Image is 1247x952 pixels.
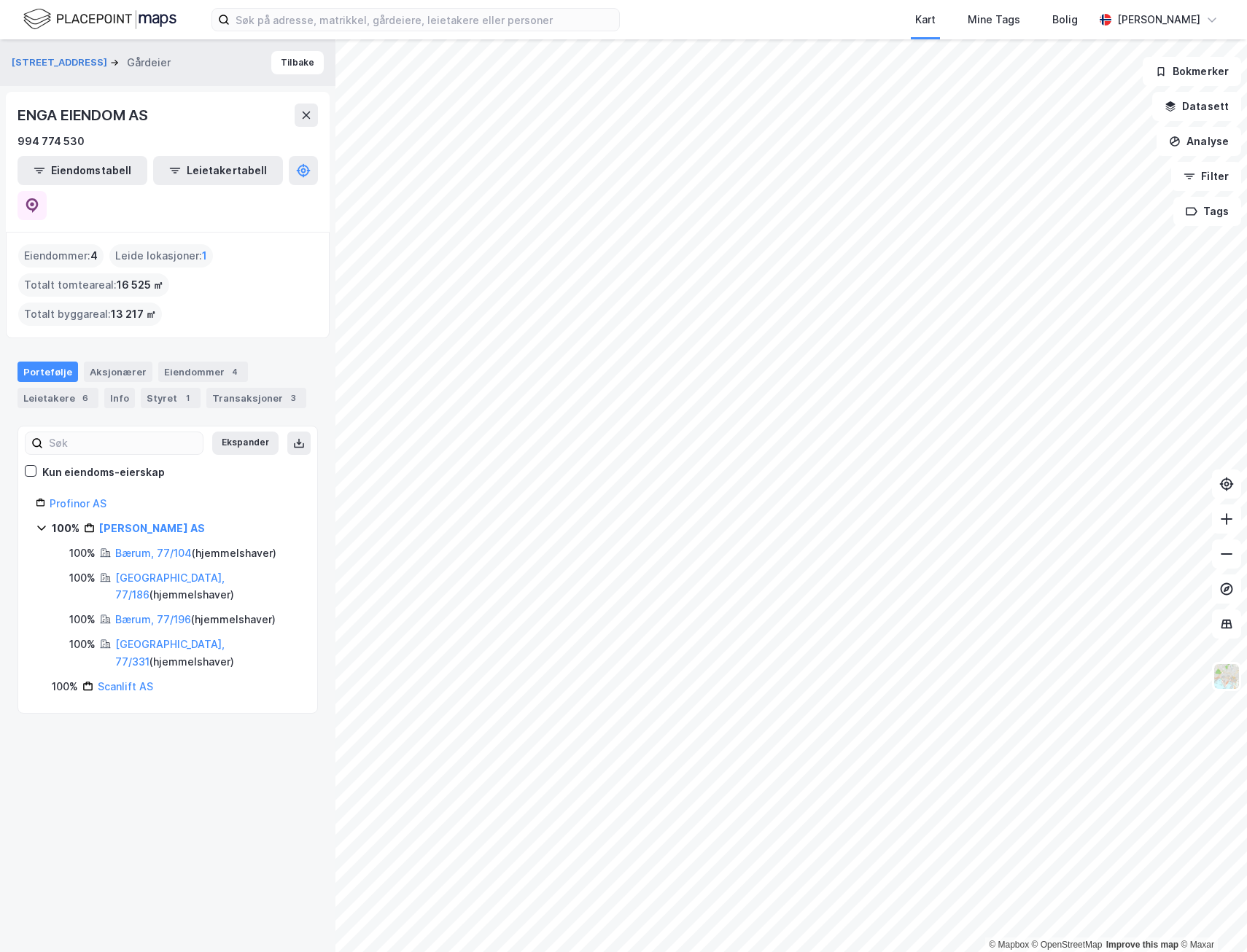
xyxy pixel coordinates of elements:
div: Gårdeier [127,54,171,71]
a: Improve this map [1106,940,1178,950]
img: Z [1213,663,1240,690]
iframe: Chat Widget [1174,882,1247,952]
div: 1 [180,391,195,405]
button: Bokmerker [1143,57,1241,86]
span: 1 [202,247,207,265]
div: Leietakere [18,388,98,408]
span: 13 217 ㎡ [111,305,156,323]
a: Bærum, 77/196 [115,613,191,625]
input: Søk [43,432,203,454]
div: 100% [69,569,96,587]
div: 6 [78,391,93,405]
div: 3 [286,391,300,405]
button: Ekspander [212,432,279,455]
a: Mapbox [989,940,1029,950]
div: Mine Tags [968,11,1020,28]
a: [GEOGRAPHIC_DATA], 77/331 [115,638,225,668]
div: Eiendommer [158,362,248,382]
div: Eiendommer : [18,244,104,268]
button: Tilbake [271,51,324,74]
input: Søk på adresse, matrikkel, gårdeiere, leietakere eller personer [230,9,619,31]
div: Transaksjoner [206,388,306,408]
div: Leide lokasjoner : [109,244,213,268]
img: logo.f888ab2527a4732fd821a326f86c7f29.svg [23,7,176,32]
div: 4 [228,364,242,379]
div: 100% [69,636,96,653]
button: Datasett [1152,92,1241,121]
div: Portefølje [18,362,78,382]
a: OpenStreetMap [1032,940,1103,950]
div: ENGA EIENDOM AS [18,104,151,127]
div: [PERSON_NAME] [1117,11,1200,28]
div: 994 774 530 [18,133,85,150]
div: Aksjonærer [84,362,152,382]
button: Filter [1171,162,1241,191]
a: [PERSON_NAME] AS [99,522,205,534]
a: Scanlift AS [98,680,153,692]
div: Info [104,388,135,408]
button: Eiendomstabell [18,156,147,185]
div: Kart [915,11,936,28]
div: Totalt byggareal : [18,303,162,326]
div: 100% [52,520,79,537]
a: [GEOGRAPHIC_DATA], 77/186 [115,571,225,601]
div: 100% [69,611,96,628]
div: Kun eiendoms-eierskap [42,464,165,481]
div: Bolig [1052,11,1078,28]
div: ( hjemmelshaver ) [115,545,276,562]
span: 16 525 ㎡ [117,276,163,294]
button: [STREET_ADDRESS] [12,55,110,70]
button: Analyse [1157,127,1241,156]
button: Leietakertabell [153,156,283,185]
div: ( hjemmelshaver ) [115,611,276,628]
a: Bærum, 77/104 [115,547,192,559]
span: 4 [90,247,98,265]
a: Profinor AS [50,497,106,510]
button: Tags [1173,197,1241,226]
div: 100% [69,545,96,562]
div: Totalt tomteareal : [18,273,169,297]
div: 100% [52,678,78,695]
div: ( hjemmelshaver ) [115,569,300,604]
div: ( hjemmelshaver ) [115,636,300,671]
div: Styret [141,388,201,408]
